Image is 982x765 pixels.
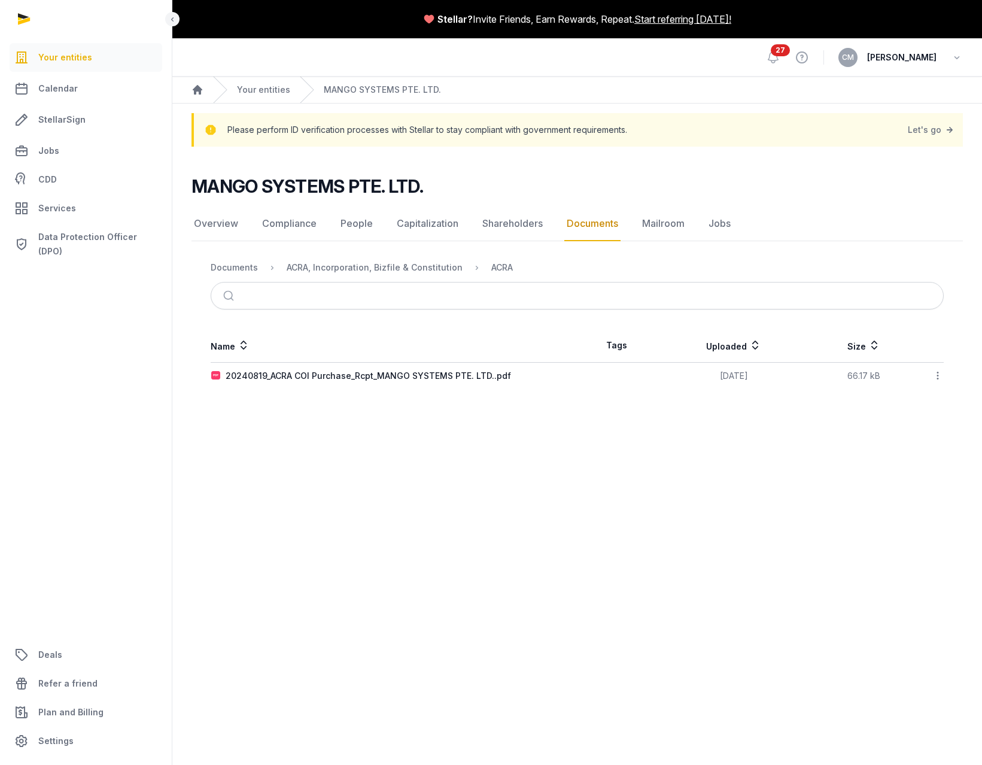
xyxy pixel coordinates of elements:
a: Your entities [237,84,290,96]
span: Deals [38,648,62,662]
span: Settings [38,734,74,748]
a: Shareholders [480,207,545,241]
a: Calendar [10,74,162,103]
iframe: Chat Widget [922,708,982,765]
a: People [338,207,375,241]
td: 66.17 kB [811,363,917,390]
span: CDD [38,172,57,187]
a: Let's go [908,122,956,138]
button: CM [838,48,858,67]
a: Your entities [10,43,162,72]
span: Your entities [38,50,92,65]
div: Documents [211,262,258,274]
button: Submit [216,283,244,309]
img: pdf.svg [211,371,221,381]
th: Size [811,329,917,363]
h2: MANGO SYSTEMS PTE. LTD. [191,175,423,197]
span: Data Protection Officer (DPO) [38,230,157,259]
span: Refer a friend [38,676,98,691]
a: Overview [191,207,241,241]
a: CDD [10,168,162,192]
span: Calendar [38,81,78,96]
a: Plan and Billing [10,698,162,727]
div: 20240819_ACRA COI Purchase_Rcpt_MANGO SYSTEMS PTE. LTD..pdf [226,370,511,382]
span: Plan and Billing [38,705,104,720]
span: [DATE] [720,371,748,381]
nav: Tabs [191,207,963,241]
a: Services [10,194,162,223]
span: [PERSON_NAME] [867,50,937,65]
div: ACRA [491,262,513,274]
a: Documents [564,207,621,241]
span: CM [842,54,854,61]
a: Mailroom [640,207,687,241]
th: Name [211,329,577,363]
a: Compliance [260,207,319,241]
th: Uploaded [656,329,811,363]
a: Start referring [DATE]! [634,12,731,26]
div: ACRA, Incorporation, Bizfile & Constitution [287,262,463,274]
span: Jobs [38,144,59,158]
a: Refer a friend [10,669,162,698]
a: StellarSign [10,105,162,134]
span: StellarSign [38,113,86,127]
a: Jobs [10,136,162,165]
a: Deals [10,640,162,669]
span: 27 [771,44,790,56]
span: Services [38,201,76,215]
a: Jobs [706,207,733,241]
a: MANGO SYSTEMS PTE. LTD. [324,84,441,96]
a: Data Protection Officer (DPO) [10,225,162,263]
a: Capitalization [394,207,461,241]
nav: Breadcrumb [211,253,944,282]
span: Stellar? [437,12,473,26]
nav: Breadcrumb [172,77,982,104]
a: Settings [10,727,162,755]
th: Tags [577,329,656,363]
p: Please perform ID verification processes with Stellar to stay compliant with government requireme... [227,122,627,138]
